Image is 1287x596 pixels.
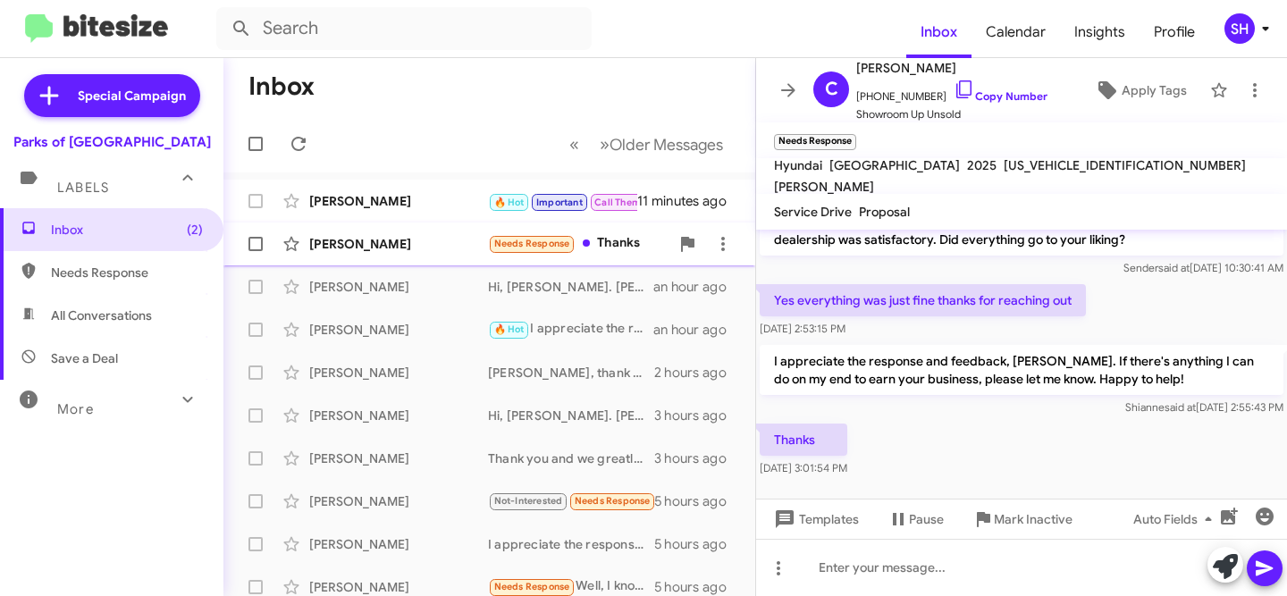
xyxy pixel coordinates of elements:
span: [DATE] 2:53:15 PM [760,322,845,335]
a: Profile [1140,6,1209,58]
button: Auto Fields [1119,503,1233,535]
div: [PERSON_NAME] [309,407,488,424]
span: Call Them [594,197,641,208]
span: Important [536,197,583,208]
span: Needs Response [51,264,203,281]
p: I appreciate the response and feedback, [PERSON_NAME]. If there's anything I can do on my end to ... [760,345,1283,395]
div: Hi, [PERSON_NAME]. [PERSON_NAME] here, [PERSON_NAME]'s assistant. I sincerely apologize for the e... [488,407,654,424]
span: Needs Response [494,581,570,592]
div: an hour ago [653,321,741,339]
span: Older Messages [610,135,723,155]
nav: Page navigation example [559,126,734,163]
span: All Conversations [51,306,152,324]
div: an hour ago [653,278,741,296]
span: Apply Tags [1122,74,1187,106]
div: [PERSON_NAME] [309,364,488,382]
div: 2 hours ago [654,364,741,382]
span: [US_VEHICLE_IDENTIFICATION_NUMBER] [1004,157,1246,173]
div: Parks of [GEOGRAPHIC_DATA] [13,133,211,151]
span: [DATE] 3:01:54 PM [760,461,847,474]
input: Search [216,7,592,50]
span: Needs Response [575,495,651,507]
div: 3 hours ago [654,407,741,424]
button: Previous [559,126,590,163]
span: Proposal [859,204,910,220]
div: [PERSON_NAME] [309,192,488,210]
p: Yes everything was just fine thanks for reaching out [760,284,1086,316]
div: 11 minutes ago [637,192,741,210]
h1: Inbox [248,72,315,101]
span: [PERSON_NAME] [774,179,874,195]
div: [PERSON_NAME] [309,321,488,339]
div: Thanks [488,233,669,254]
div: [PERSON_NAME] [309,578,488,596]
span: Labels [57,180,109,196]
div: [PERSON_NAME] [309,535,488,553]
span: Auto Fields [1133,503,1219,535]
div: SH [1224,13,1255,44]
button: Templates [756,503,873,535]
a: Copy Number [954,89,1047,103]
div: [PERSON_NAME], thank you for your response and we greatly appreciate your business! Whenever you'... [488,364,654,382]
span: More [57,401,94,417]
div: Hi. Did y'all send it to me. Can I get them [DATE] ? [488,189,637,212]
span: 2025 [967,157,997,173]
div: Thank you and we greatly appreciate for the opportunity to earn your business. [488,449,654,467]
a: Calendar [972,6,1060,58]
span: » [600,133,610,155]
span: Pause [909,503,944,535]
a: Inbox [906,6,972,58]
span: « [569,133,579,155]
span: C [825,75,838,104]
span: Not-Interested [494,495,563,507]
span: (2) [187,221,203,239]
span: Inbox [51,221,203,239]
button: SH [1209,13,1267,44]
a: Insights [1060,6,1140,58]
div: I appreciate the response. If anything changes, please let us know! [488,535,654,553]
button: Mark Inactive [958,503,1087,535]
span: 🔥 Hot [494,323,525,335]
button: Pause [873,503,958,535]
p: Thanks [760,424,847,456]
div: Hi, [PERSON_NAME]. [PERSON_NAME] here- [PERSON_NAME]'s assistant. I appreciate your response and ... [488,278,653,296]
div: 5 hours ago [654,492,741,510]
span: [PHONE_NUMBER] [856,79,1047,105]
span: Showroom Up Unsold [856,105,1047,123]
div: [PERSON_NAME] [309,235,488,253]
span: [GEOGRAPHIC_DATA] [829,157,960,173]
div: [PERSON_NAME] [309,492,488,510]
span: Sender [DATE] 10:30:41 AM [1123,261,1283,274]
span: Hyundai [774,157,822,173]
span: said at [1165,400,1196,414]
span: Mark Inactive [994,503,1072,535]
button: Apply Tags [1079,74,1201,106]
span: [PERSON_NAME] [856,57,1047,79]
small: Needs Response [774,134,856,150]
a: Special Campaign [24,74,200,117]
span: Needs Response [494,238,570,249]
span: Templates [770,503,859,535]
span: 🔥 Hot [494,197,525,208]
span: Service Drive [774,204,852,220]
button: Next [589,126,734,163]
div: Thank you anyways , have a great day ! [488,491,654,511]
span: said at [1158,261,1190,274]
span: Shianne [DATE] 2:55:43 PM [1125,400,1283,414]
div: 5 hours ago [654,535,741,553]
span: Special Campaign [78,87,186,105]
div: 5 hours ago [654,578,741,596]
span: Save a Deal [51,349,118,367]
div: [PERSON_NAME] [309,278,488,296]
div: [PERSON_NAME] [309,449,488,467]
div: I appreciate the response. Once we have the vehicle that firs your needs, we'll be in touch. [488,319,653,340]
div: 3 hours ago [654,449,741,467]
